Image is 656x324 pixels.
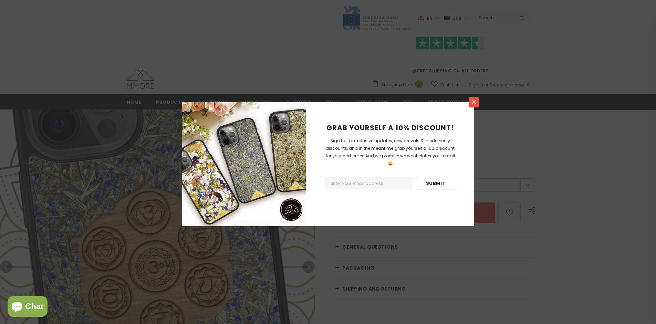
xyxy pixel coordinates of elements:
[326,123,454,133] span: GRAB YOURSELF A 10% DISCOUNT!
[325,177,413,189] input: Email Address
[416,177,455,189] input: Submit
[326,138,455,166] span: Sign Up for exclusive updates, new arrivals & insider-only discounts, and in the meantime grab yo...
[469,97,479,107] a: Close
[6,296,50,318] inbox-online-store-chat: Shopify online store chat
